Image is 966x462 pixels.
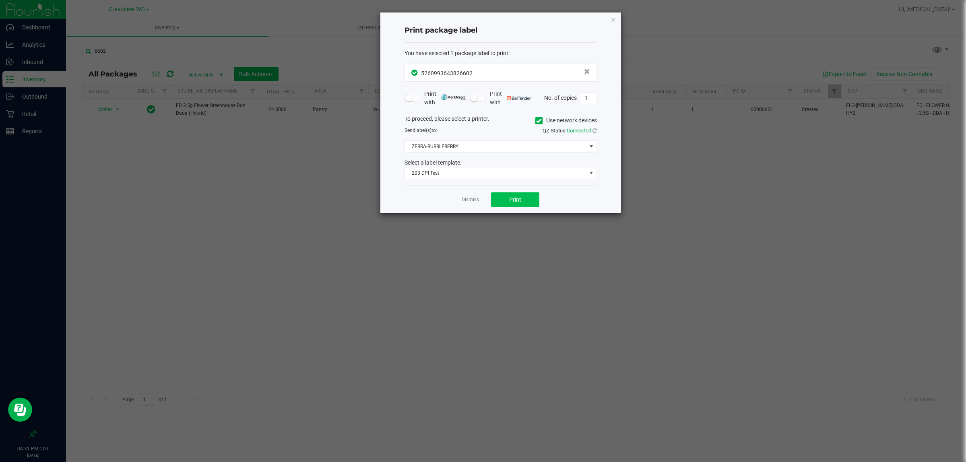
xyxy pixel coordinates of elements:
[462,196,479,203] a: Dismiss
[8,398,32,422] iframe: Resource center
[424,90,466,107] span: Print with
[398,115,603,127] div: To proceed, please select a printer.
[507,96,531,100] img: bartender.png
[405,50,508,56] span: You have selected 1 package label to print
[509,196,521,203] span: Print
[398,159,603,167] div: Select a label template.
[405,141,586,152] span: ZEBRA-BUBBLEBERRY
[405,25,597,36] h4: Print package label
[421,70,473,76] span: 5260993643826602
[490,90,531,107] span: Print with
[441,94,466,100] img: mark_magic_cybra.png
[411,68,419,77] span: In Sync
[405,167,586,179] span: 203 DPI Test
[544,94,577,101] span: No. of copies
[535,116,597,125] label: Use network devices
[415,128,431,133] span: label(s)
[491,192,539,207] button: Print
[405,49,597,58] div: :
[567,128,591,134] span: Connected
[543,128,597,134] span: QZ Status:
[405,128,437,133] span: Send to:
